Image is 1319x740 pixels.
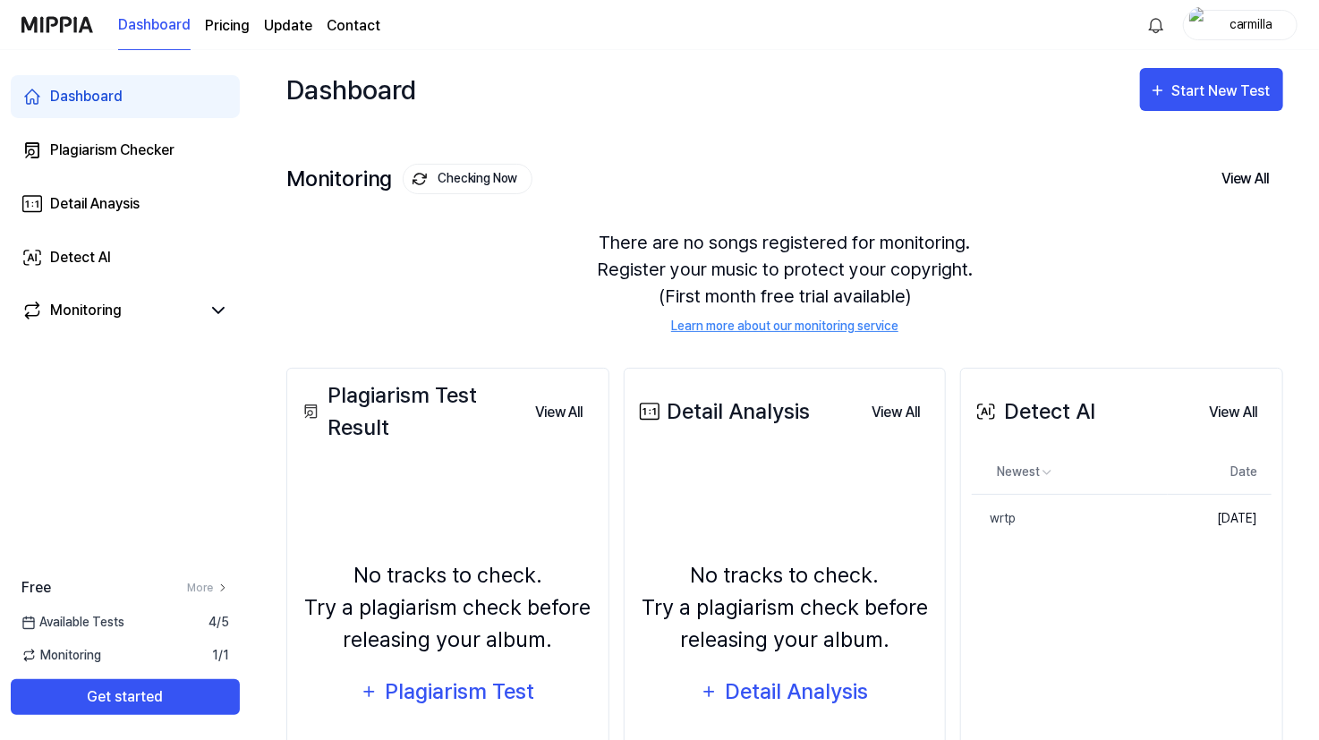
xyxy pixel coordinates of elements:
[118,1,191,50] a: Dashboard
[413,172,427,186] img: monitoring Icon
[298,379,521,444] div: Plagiarism Test Result
[11,679,240,715] button: Get started
[21,613,124,632] span: Available Tests
[1216,14,1286,34] div: carmilla
[1145,14,1167,36] img: 알림
[349,670,547,713] button: Plagiarism Test
[972,509,1016,528] div: wrtp
[50,86,123,107] div: Dashboard
[1189,7,1211,43] img: profile
[21,300,200,321] a: Monitoring
[521,395,598,430] button: View All
[724,675,870,709] div: Detail Analysis
[327,15,380,37] a: Contact
[205,15,250,37] a: Pricing
[1168,494,1272,542] td: [DATE]
[1195,395,1272,430] button: View All
[1140,68,1283,111] button: Start New Test
[521,394,598,430] a: View All
[208,613,229,632] span: 4 / 5
[11,183,240,225] a: Detail Anaysis
[671,317,898,336] a: Learn more about our monitoring service
[50,300,122,321] div: Monitoring
[50,193,140,215] div: Detail Anaysis
[21,577,51,599] span: Free
[635,559,935,656] div: No tracks to check. Try a plagiarism check before releasing your album.
[1168,451,1272,494] th: Date
[264,15,312,37] a: Update
[11,75,240,118] a: Dashboard
[286,68,416,111] div: Dashboard
[212,646,229,665] span: 1 / 1
[11,236,240,279] a: Detect AI
[50,140,174,161] div: Plagiarism Checker
[1183,10,1298,40] button: profilecarmilla
[857,394,934,430] a: View All
[298,559,598,656] div: No tracks to check. Try a plagiarism check before releasing your album.
[1207,160,1283,198] button: View All
[972,495,1168,542] a: wrtp
[1195,394,1272,430] a: View All
[384,675,536,709] div: Plagiarism Test
[11,129,240,172] a: Plagiarism Checker
[857,395,934,430] button: View All
[1172,80,1274,103] div: Start New Test
[50,247,111,268] div: Detect AI
[187,580,229,596] a: More
[286,164,532,194] div: Monitoring
[689,670,881,713] button: Detail Analysis
[21,646,101,665] span: Monitoring
[972,396,1095,428] div: Detect AI
[286,208,1283,357] div: There are no songs registered for monitoring. Register your music to protect your copyright. (Fir...
[403,164,532,194] button: Checking Now
[635,396,811,428] div: Detail Analysis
